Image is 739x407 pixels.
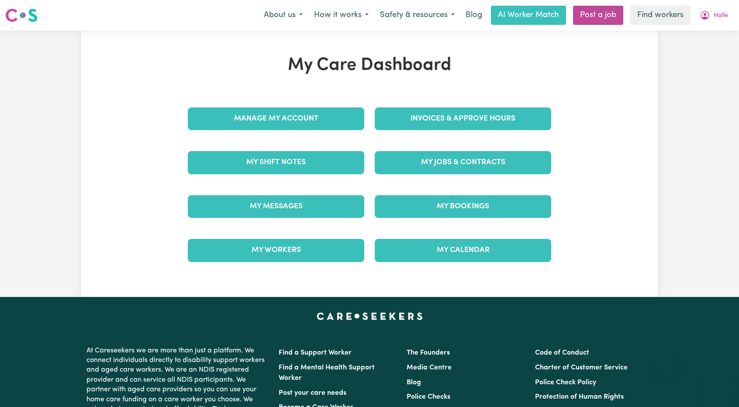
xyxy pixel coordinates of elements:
a: Media Centre [407,364,452,371]
a: Code of Conduct [535,349,589,356]
button: Safety & resources [374,6,460,24]
a: Find a Support Worker [279,349,352,356]
a: Police Checks [407,393,450,400]
a: Careseekers logo [5,5,38,25]
button: About us [258,6,308,24]
a: Find workers [630,6,691,25]
span: Halle [714,11,728,21]
a: Invoices & Approve Hours [375,107,551,130]
a: Careseekers home page [317,313,423,320]
a: My Shift Notes [188,151,364,174]
iframe: Button to launch messaging window [704,372,732,400]
a: Post a job [573,6,623,25]
a: Find a Mental Health Support Worker [279,364,375,382]
a: Blog [460,6,487,25]
a: My Workers [188,239,364,262]
a: The Founders [407,349,450,356]
a: My Messages [188,195,364,218]
img: Careseekers logo [5,7,38,23]
button: How it works [308,6,374,24]
a: Post your care needs [279,390,346,397]
a: AI Worker Match [491,6,566,25]
a: Protection of Human Rights [535,393,624,400]
a: Blog [407,379,421,386]
iframe: Close message [659,351,676,369]
a: My Bookings [375,195,551,218]
a: Charter of Customer Service [535,364,628,371]
button: My Account [694,6,734,24]
a: Police Check Policy [535,379,596,386]
a: Manage My Account [188,107,364,130]
a: My Jobs & Contracts [375,151,551,174]
a: My Calendar [375,239,551,262]
h1: My Care Dashboard [183,55,556,76]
